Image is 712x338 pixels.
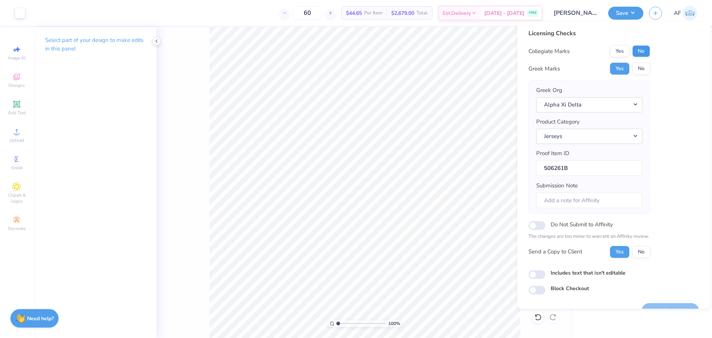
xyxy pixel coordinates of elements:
strong: Need help? [27,315,54,322]
span: Clipart & logos [4,192,30,204]
label: Block Checkout [551,285,589,292]
span: Designs [9,82,25,88]
button: Jerseys [536,129,642,144]
input: Add a note for Affinity [536,193,642,209]
label: Do Not Submit to Affinity [551,220,613,229]
span: Upload [9,137,24,143]
input: – – [293,6,322,20]
span: Est. Delivery [443,9,471,17]
span: Per Item [364,9,382,17]
span: Image AI [8,55,26,61]
button: Save [608,7,643,20]
img: Ana Francesca Bustamante [683,6,697,20]
a: AF [674,6,697,20]
span: Add Text [8,110,26,116]
div: Collegiate Marks [528,47,570,56]
span: 100 % [388,320,400,327]
div: Send a Copy to Client [528,247,582,256]
span: $2,679.00 [391,9,414,17]
span: Total [416,9,428,17]
label: Includes text that isn't editable [551,269,626,277]
p: The changes are too minor to warrant an Affinity review. [528,233,650,240]
label: Product Category [536,118,580,126]
div: Licensing Checks [528,29,650,38]
span: AF [674,9,681,17]
div: Greek Marks [528,65,560,73]
label: Proof Item ID [536,149,569,158]
span: FREE [529,10,537,16]
button: Alpha Xi Delta [536,97,642,112]
label: Submission Note [536,181,578,190]
button: No [632,45,650,57]
span: $44.65 [346,9,362,17]
button: Yes [610,45,629,57]
span: Decorate [8,226,26,232]
button: No [632,246,650,258]
input: Untitled Design [548,6,603,20]
button: Yes [610,246,629,258]
p: Select part of your design to make edits in this panel [45,36,145,53]
button: No [632,63,650,75]
span: Greek [11,165,23,171]
button: Yes [610,63,629,75]
span: [DATE] - [DATE] [484,9,524,17]
label: Greek Org [536,86,562,95]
